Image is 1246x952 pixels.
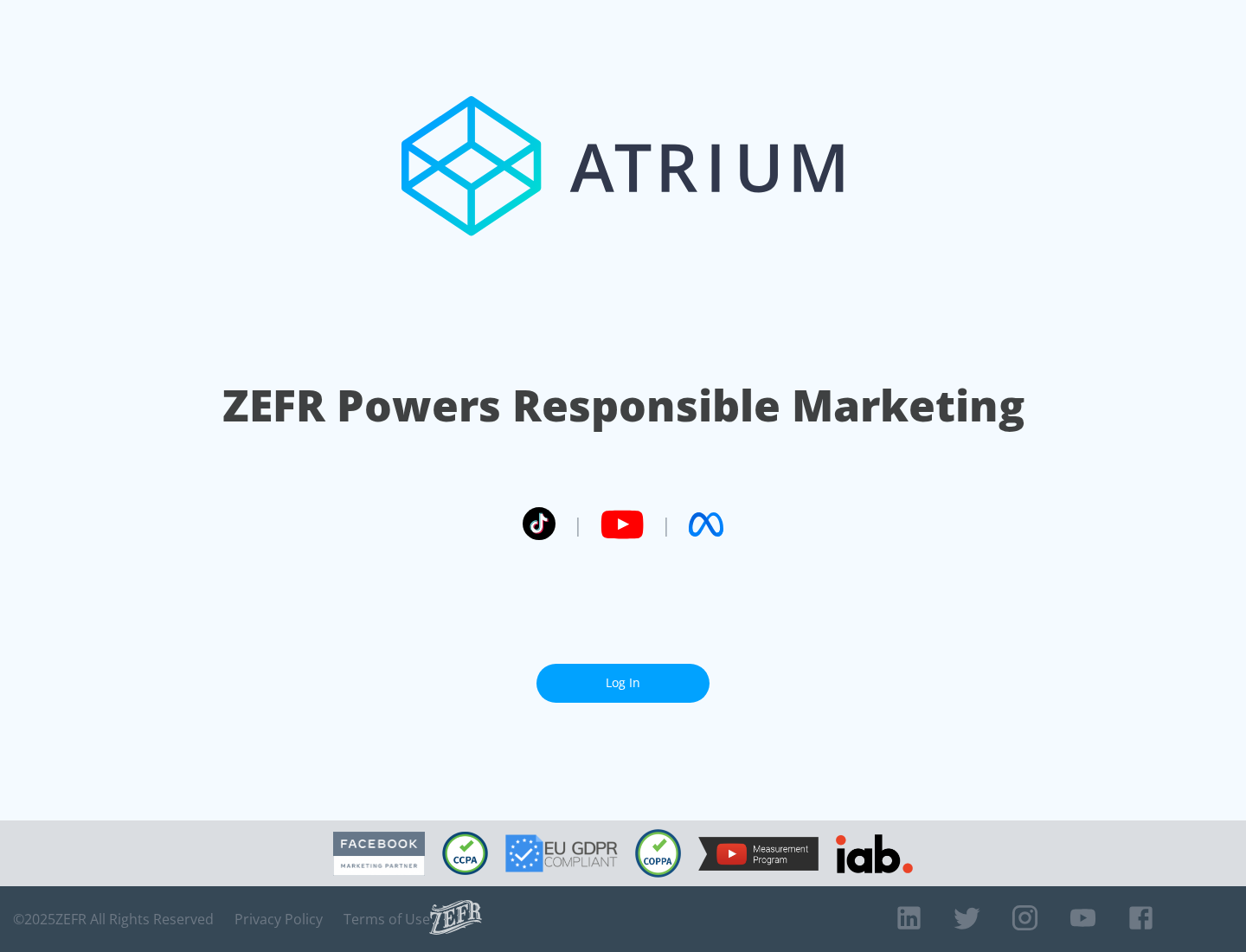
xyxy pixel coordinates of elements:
img: IAB [836,834,913,873]
img: CCPA Compliant [442,832,488,875]
img: Facebook Marketing Partner [333,832,425,876]
a: Terms of Use [344,910,430,928]
span: | [573,511,583,537]
img: GDPR Compliant [505,834,618,872]
img: COPPA Compliant [635,829,681,878]
img: YouTube Measurement Program [698,837,819,871]
h1: ZEFR Powers Responsible Marketing [222,376,1024,435]
a: Privacy Policy [234,910,323,928]
a: Log In [536,664,710,703]
span: © 2025 ZEFR All Rights Reserved [13,910,214,928]
span: | [661,511,671,537]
